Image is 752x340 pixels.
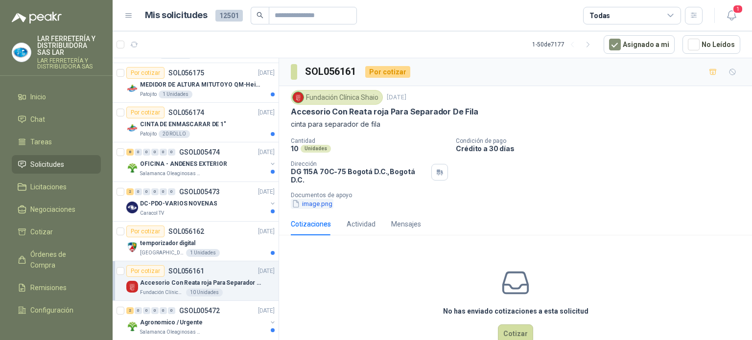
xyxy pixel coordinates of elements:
div: 0 [151,307,159,314]
p: [DATE] [387,93,406,102]
p: GSOL005474 [179,149,220,156]
div: 1 - 50 de 7177 [532,37,596,52]
p: Dirección [291,160,427,167]
img: Company Logo [293,92,304,103]
div: 20 ROLLO [159,130,190,138]
div: 0 [168,188,175,195]
p: LAR FERRETERÍA Y DISTRIBUIDORA SAS LAR [37,35,101,56]
p: [DATE] [258,227,275,236]
p: Accesorio Con Reata roja Para Separador De Fila [291,107,478,117]
p: SOL056162 [168,228,204,235]
img: Company Logo [12,43,31,62]
div: 8 [126,149,134,156]
div: 0 [151,188,159,195]
a: Licitaciones [12,178,101,196]
div: Unidades [301,145,331,153]
div: 0 [143,188,150,195]
span: Solicitudes [30,159,64,170]
a: 2 0 0 0 0 0 GSOL005473[DATE] Company LogoDC-PDO-VARIOS NOVENASCaracol TV [126,186,277,217]
h3: SOL056161 [305,64,357,79]
div: Por cotizar [126,67,164,79]
p: GSOL005472 [179,307,220,314]
a: Por cotizarSOL056161[DATE] Company LogoAccesorio Con Reata roja Para Separador De FilaFundación C... [113,261,279,301]
div: 2 [126,188,134,195]
div: 0 [135,307,142,314]
span: Órdenes de Compra [30,249,92,271]
span: Chat [30,114,45,125]
div: Por cotizar [126,107,164,118]
img: Company Logo [126,83,138,94]
p: Condición de pago [456,137,748,144]
p: Fundación Clínica Shaio [140,289,184,296]
span: Cotizar [30,227,53,237]
img: Company Logo [126,122,138,134]
p: Salamanca Oleaginosas SAS [140,170,202,178]
p: Cantidad [291,137,448,144]
div: 0 [151,149,159,156]
div: 0 [135,149,142,156]
div: 0 [168,149,175,156]
div: Mensajes [391,219,421,229]
button: 1 [723,7,740,24]
p: SOL056174 [168,109,204,116]
img: Company Logo [126,202,138,213]
img: Company Logo [126,320,138,332]
a: Tareas [12,133,101,151]
a: Por cotizarSOL056174[DATE] Company LogoCINTA DE ENMASCARAR DE 1"Patojito20 ROLLO [113,103,279,142]
p: temporizador digital [140,239,195,248]
span: 1 [732,4,743,14]
a: 8 0 0 0 0 0 GSOL005474[DATE] Company LogoOFICINA - ANDENES EXTERIORSalamanca Oleaginosas SAS [126,146,277,178]
p: [DATE] [258,187,275,197]
a: Configuración [12,301,101,319]
a: 2 0 0 0 0 0 GSOL005472[DATE] Company LogoAgronomico / UrgenteSalamanca Oleaginosas SAS [126,305,277,336]
h1: Mis solicitudes [145,8,208,23]
div: Por cotizar [126,265,164,277]
span: Tareas [30,136,52,147]
div: Actividad [347,219,376,229]
button: No Leídos [682,35,740,54]
div: 0 [168,307,175,314]
a: Negociaciones [12,200,101,219]
img: Company Logo [126,241,138,253]
div: 0 [135,188,142,195]
div: 1 Unidades [186,249,220,257]
a: Por cotizarSOL056175[DATE] Company LogoMEDIDOR DE ALTURA MITUTOYO QM-Height 518-245Patojito1 Unid... [113,63,279,103]
p: Agronomico / Urgente [140,318,203,327]
span: Configuración [30,305,73,316]
p: SOL056175 [168,69,204,76]
p: DG 115A 70C-75 Bogotá D.C. , Bogotá D.C. [291,167,427,184]
a: Inicio [12,88,101,106]
span: Inicio [30,91,46,102]
div: 0 [143,149,150,156]
div: 1 Unidades [159,91,192,98]
div: Todas [589,10,610,21]
p: Patojito [140,91,157,98]
a: Cotizar [12,223,101,241]
button: Asignado a mi [604,35,675,54]
p: SOL056161 [168,268,204,274]
a: Órdenes de Compra [12,245,101,274]
p: MEDIDOR DE ALTURA MITUTOYO QM-Height 518-245 [140,80,262,90]
p: Documentos de apoyo [291,192,748,199]
p: CINTA DE ENMASCARAR DE 1" [140,120,226,129]
span: 12501 [215,10,243,22]
p: 10 [291,144,299,153]
a: Por cotizarSOL056162[DATE] Company Logotemporizador digital[GEOGRAPHIC_DATA][PERSON_NAME]1 Unidades [113,222,279,261]
p: [DATE] [258,267,275,276]
p: LAR FERRETERÍA Y DISTRIBUIDORA SAS [37,58,101,69]
span: Negociaciones [30,204,75,215]
div: 0 [160,188,167,195]
button: image.png [291,199,333,209]
p: [GEOGRAPHIC_DATA][PERSON_NAME] [140,249,184,257]
div: Cotizaciones [291,219,331,229]
div: Fundación Clínica Shaio [291,90,383,105]
a: Remisiones [12,278,101,297]
p: Accesorio Con Reata roja Para Separador De Fila [140,278,262,288]
p: GSOL005473 [179,188,220,195]
p: [DATE] [258,306,275,316]
p: OFICINA - ANDENES EXTERIOR [140,159,227,169]
img: Company Logo [126,281,138,293]
span: Remisiones [30,282,67,293]
a: Chat [12,110,101,129]
div: 0 [160,307,167,314]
